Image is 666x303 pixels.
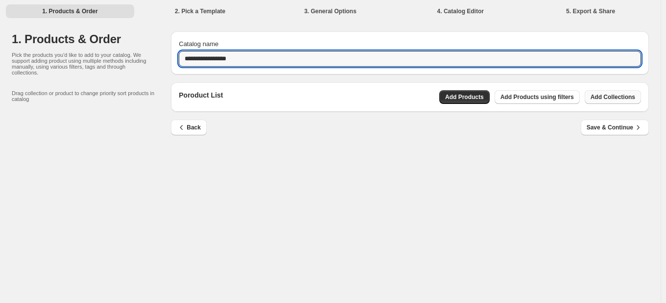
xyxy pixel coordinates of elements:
[12,90,171,102] p: Drag collection or product to change priority sort products in catalog
[12,31,171,47] h1: 1. Products & Order
[581,120,649,135] button: Save & Continue
[585,90,641,104] button: Add Collections
[495,90,580,104] button: Add Products using filters
[12,52,151,76] p: Pick the products you'd like to add to your catalog. We support adding product using multiple met...
[587,123,643,132] span: Save & Continue
[171,120,207,135] button: Back
[500,93,574,101] span: Add Products using filters
[179,90,223,104] p: Poroduct List
[439,90,490,104] button: Add Products
[591,93,635,101] span: Add Collections
[179,40,218,48] span: Catalog name
[177,123,201,132] span: Back
[445,93,484,101] span: Add Products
